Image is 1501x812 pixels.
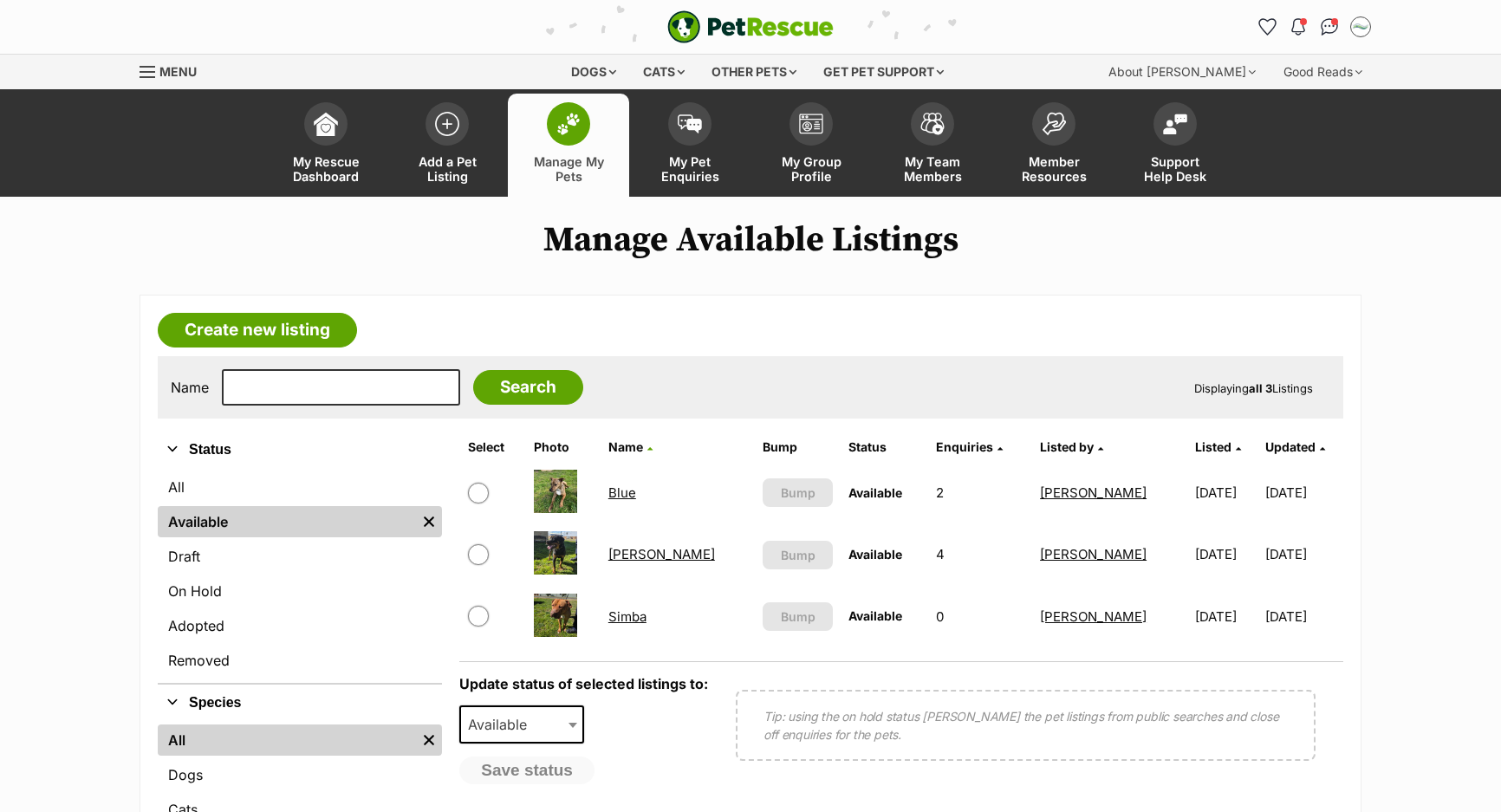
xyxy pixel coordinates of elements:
[920,113,945,135] img: team-members-icon-5396bd8760b3fe7c0b43da4ab00e1e3bb1a5d9ba89233759b79545d2d3fc5d0d.svg
[608,439,643,454] span: Name
[763,541,833,569] button: Bump
[651,154,729,184] span: My Pet Enquiries
[1321,18,1339,36] img: chat-41dd97257d64d25036548639549fe6c8038ab92f7586957e7f3b1b290dea8141.svg
[527,433,600,461] th: Photo
[1042,112,1066,135] img: member-resources-icon-8e73f808a243e03378d46382f2149f9095a855e16c252ad45f914b54edf8863c.svg
[699,55,809,89] div: Other pets
[608,439,653,454] a: Name
[1114,94,1236,197] a: Support Help Desk
[929,587,1031,646] td: 0
[158,724,416,756] a: All
[159,64,197,79] span: Menu
[848,547,902,562] span: Available
[387,94,508,197] a: Add a Pet Listing
[459,757,595,784] button: Save status
[1015,154,1093,184] span: Member Resources
[556,113,581,135] img: manage-my-pets-icon-02211641906a0b7f246fdf0571729dbe1e7629f14944591b6c1af311fb30b64b.svg
[629,94,750,197] a: My Pet Enquiries
[750,94,872,197] a: My Group Profile
[459,705,584,744] span: Available
[140,55,209,86] a: Menu
[929,463,1031,523] td: 2
[171,380,209,395] label: Name
[848,608,902,623] span: Available
[763,478,833,507] button: Bump
[781,607,815,626] span: Bump
[158,575,442,607] a: On Hold
[1040,439,1103,454] a: Listed by
[1265,463,1342,523] td: [DATE]
[1195,439,1241,454] a: Listed
[1163,114,1187,134] img: help-desk-icon-fdf02630f3aa405de69fd3d07c3f3aa587a6932b1a1747fa1d2bba05be0121f9.svg
[756,433,840,461] th: Bump
[799,114,823,134] img: group-profile-icon-3fa3cf56718a62981997c0bc7e787c4b2cf8bcc04b72c1350f741eb67cf2f40e.svg
[416,724,442,756] a: Remove filter
[158,610,442,641] a: Adopted
[287,154,365,184] span: My Rescue Dashboard
[1265,439,1316,454] span: Updated
[608,484,636,501] a: Blue
[158,471,442,503] a: All
[872,94,993,197] a: My Team Members
[530,154,608,184] span: Manage My Pets
[781,484,815,502] span: Bump
[608,546,715,562] a: [PERSON_NAME]
[158,506,416,537] a: Available
[936,439,993,454] span: translation missing: en.admin.listings.index.attributes.enquiries
[158,759,442,790] a: Dogs
[993,94,1114,197] a: Member Resources
[473,370,583,405] input: Search
[1188,463,1264,523] td: [DATE]
[1291,18,1305,36] img: notifications-46538b983faf8c2785f20acdc204bb7945ddae34d4c08c2a6579f10ce5e182be.svg
[667,10,834,43] a: PetRescue
[1040,608,1147,625] a: [PERSON_NAME]
[1271,55,1374,89] div: Good Reads
[1188,587,1264,646] td: [DATE]
[559,55,628,89] div: Dogs
[848,485,902,500] span: Available
[158,645,442,676] a: Removed
[1265,587,1342,646] td: [DATE]
[1188,524,1264,584] td: [DATE]
[158,541,442,572] a: Draft
[1136,154,1214,184] span: Support Help Desk
[461,712,544,737] span: Available
[158,313,357,348] a: Create new listing
[408,154,486,184] span: Add a Pet Listing
[158,692,442,714] button: Species
[678,114,702,133] img: pet-enquiries-icon-7e3ad2cf08bfb03b45e93fb7055b45f3efa6380592205ae92323e6603595dc1f.svg
[416,506,442,537] a: Remove filter
[508,94,629,197] a: Manage My Pets
[1265,439,1325,454] a: Updated
[763,602,833,631] button: Bump
[772,154,850,184] span: My Group Profile
[1040,546,1147,562] a: [PERSON_NAME]
[811,55,956,89] div: Get pet support
[781,546,815,564] span: Bump
[158,438,442,461] button: Status
[1195,439,1231,454] span: Listed
[459,675,708,692] label: Update status of selected listings to:
[936,439,1003,454] a: Enquiries
[1316,13,1343,41] a: Conversations
[1253,13,1374,41] ul: Account quick links
[265,94,387,197] a: My Rescue Dashboard
[1249,381,1272,395] strong: all 3
[667,10,834,43] img: logo-e224e6f780fb5917bec1dbf3a21bbac754714ae5b6737aabdf751b685950b380.svg
[763,707,1288,744] p: Tip: using the on hold status [PERSON_NAME] the pet listings from public searches and close off e...
[841,433,927,461] th: Status
[1096,55,1268,89] div: About [PERSON_NAME]
[1253,13,1281,41] a: Favourites
[1265,524,1342,584] td: [DATE]
[608,608,647,625] a: Simba
[1040,484,1147,501] a: [PERSON_NAME]
[929,524,1031,584] td: 4
[893,154,971,184] span: My Team Members
[314,112,338,136] img: dashboard-icon-eb2f2d2d3e046f16d808141f083e7271f6b2e854fb5c12c21221c1fb7104beca.svg
[1194,381,1313,395] span: Displaying Listings
[1040,439,1094,454] span: Listed by
[1284,13,1312,41] button: Notifications
[158,468,442,683] div: Status
[435,112,459,136] img: add-pet-listing-icon-0afa8454b4691262ce3f59096e99ab1cd57d4a30225e0717b998d2c9b9846f56.svg
[461,433,525,461] th: Select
